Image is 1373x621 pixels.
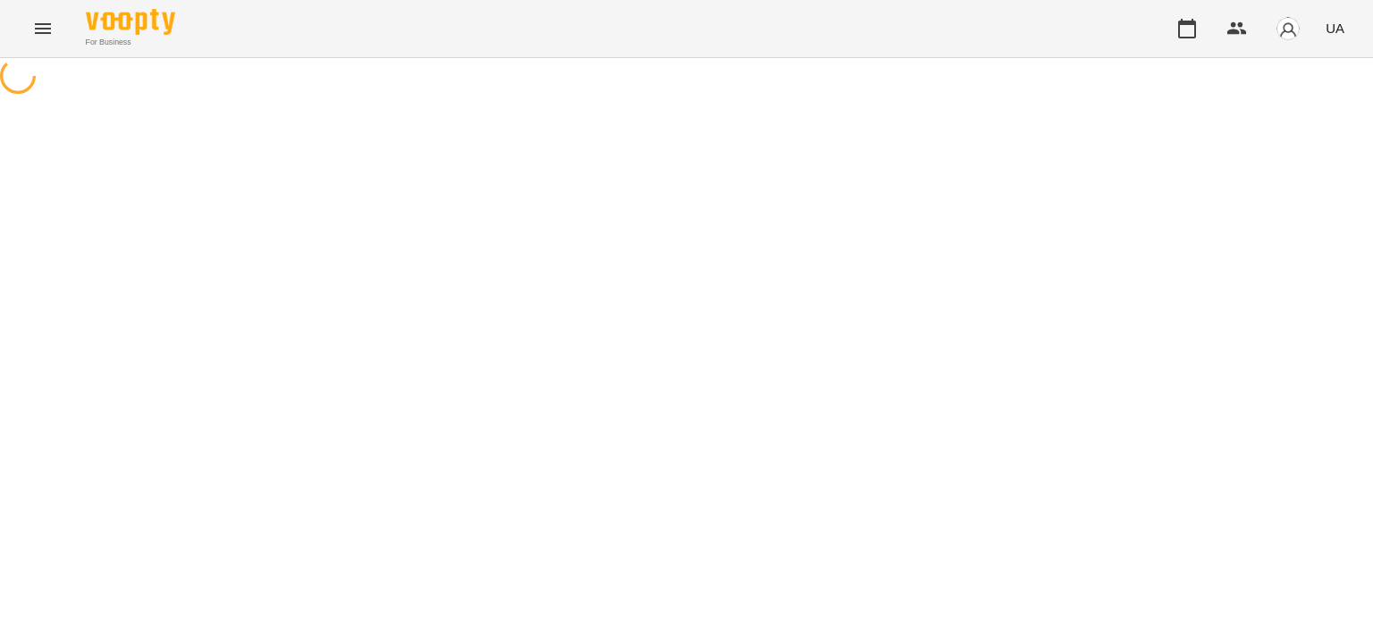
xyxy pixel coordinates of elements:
[1276,16,1301,41] img: avatar_s.png
[1326,19,1344,38] span: UA
[1318,12,1352,45] button: UA
[86,9,175,35] img: Voopty Logo
[86,37,175,48] span: For Business
[21,7,64,50] button: Menu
